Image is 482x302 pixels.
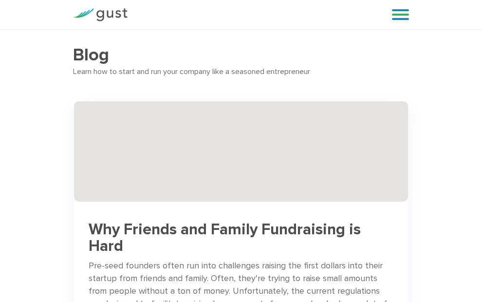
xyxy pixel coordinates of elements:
[73,8,128,21] img: Gust Logo
[73,44,409,65] h1: Blog
[73,65,409,78] div: Learn how to start and run your company like a seasoned entrepreneur
[89,221,393,255] h3: Why Friends and Family Fundraising is Hard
